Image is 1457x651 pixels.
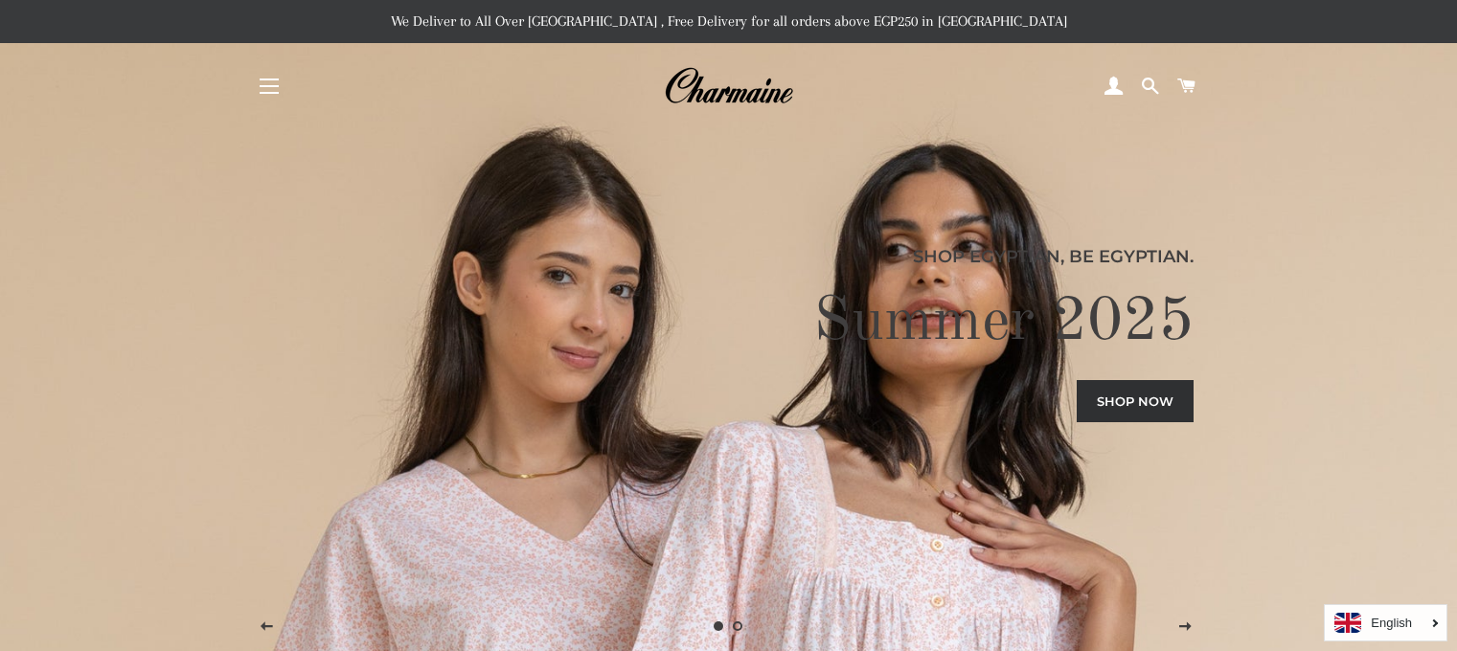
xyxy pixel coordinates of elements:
a: English [1334,613,1437,633]
a: Shop now [1077,380,1194,422]
button: Previous slide [242,603,290,651]
i: English [1371,617,1412,629]
a: Load slide 2 [729,617,748,636]
img: Charmaine Egypt [664,65,793,107]
h2: Summer 2025 [263,284,1194,361]
p: Shop Egyptian, Be Egyptian. [263,243,1194,270]
button: Next slide [1161,603,1209,651]
a: Slide 1, current [710,617,729,636]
